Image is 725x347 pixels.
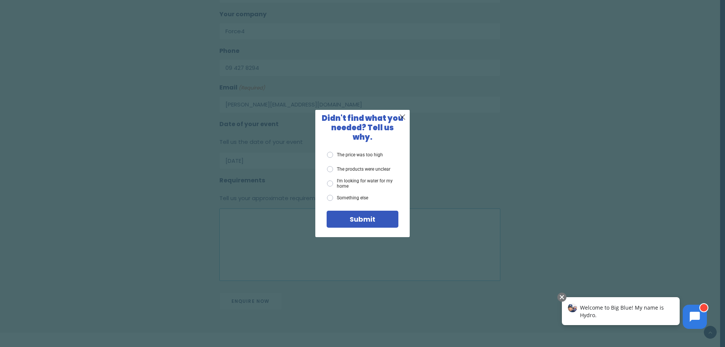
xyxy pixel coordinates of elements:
[554,291,714,336] iframe: Chatbot
[327,152,383,158] label: The price was too high
[327,178,398,189] label: I'm looking for water for my home
[350,214,375,224] span: Submit
[322,113,403,142] span: Didn't find what you needed? Tell us why.
[327,195,368,201] label: Something else
[327,166,390,172] label: The products were unclear
[399,112,406,122] span: X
